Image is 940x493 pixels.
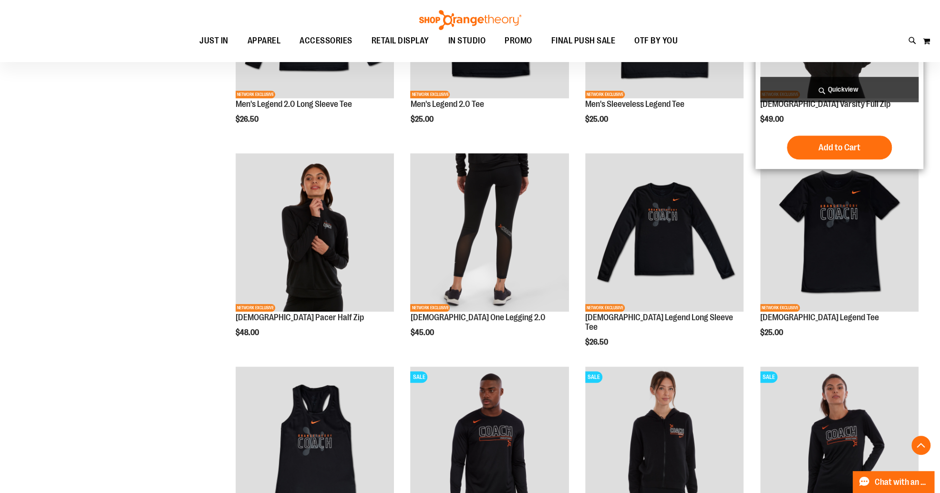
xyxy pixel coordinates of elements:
a: ACCESSORIES [290,30,362,52]
a: Men's Legend 2.0 Long Sleeve Tee [236,99,352,109]
img: OTF Ladies Coach FA23 Pacer Half Zip - Black primary image [236,153,394,312]
span: $48.00 [236,328,260,337]
span: NETWORK EXCLUSIVE [585,91,625,98]
a: Quickview [760,77,919,102]
span: $45.00 [410,328,435,337]
a: JUST IN [190,30,238,52]
a: IN STUDIO [439,30,496,52]
a: [DEMOGRAPHIC_DATA] Legend Tee [760,313,879,322]
div: product [231,148,399,361]
a: PROMO [495,30,542,52]
span: $25.00 [585,115,609,124]
span: NETWORK EXCLUSIVE [410,91,450,98]
span: $49.00 [760,115,785,124]
a: OTF BY YOU [625,30,687,52]
span: RETAIL DISPLAY [372,30,429,52]
a: [DEMOGRAPHIC_DATA] Pacer Half Zip [236,313,364,322]
span: APPAREL [248,30,281,52]
span: Add to Cart [818,142,860,153]
span: FINAL PUSH SALE [551,30,616,52]
a: [DEMOGRAPHIC_DATA] Varsity Full Zip [760,99,890,109]
a: OTF Ladies Coach FA23 One Legging 2.0 - Black primary imageNETWORK EXCLUSIVE [410,153,568,313]
img: OTF Ladies Coach FA23 Legend SS Tee - Black primary image [760,153,919,312]
span: SALE [410,371,427,383]
div: product [755,148,923,361]
span: ACCESSORIES [300,30,352,52]
span: JUST IN [199,30,228,52]
span: NETWORK EXCLUSIVE [585,304,625,312]
span: $26.50 [236,115,260,124]
span: IN STUDIO [448,30,486,52]
img: OTF Ladies Coach FA23 One Legging 2.0 - Black primary image [410,153,568,312]
img: OTF Ladies Coach FA23 Legend LS Tee - Black primary image [585,153,744,312]
span: SALE [585,371,602,383]
a: FINAL PUSH SALE [542,30,625,52]
button: Chat with an Expert [853,471,935,493]
div: product [405,148,573,361]
span: OTF BY YOU [634,30,678,52]
button: Add to Cart [787,136,892,159]
span: NETWORK EXCLUSIVE [410,304,450,312]
button: Back To Top [911,436,930,455]
span: NETWORK EXCLUSIVE [236,91,275,98]
a: [DEMOGRAPHIC_DATA] One Legging 2.0 [410,313,545,322]
span: Chat with an Expert [875,478,929,487]
span: SALE [760,371,777,383]
a: [DEMOGRAPHIC_DATA] Legend Long Sleeve Tee [585,313,733,332]
span: PROMO [505,30,532,52]
a: Men's Sleeveless Legend Tee [585,99,684,109]
img: Shop Orangetheory [418,10,523,30]
span: NETWORK EXCLUSIVE [236,304,275,312]
a: APPAREL [238,30,290,52]
a: OTF Ladies Coach FA23 Legend LS Tee - Black primary imageNETWORK EXCLUSIVE [585,153,744,313]
span: $25.00 [760,328,785,337]
a: OTF Ladies Coach FA23 Legend SS Tee - Black primary imageNETWORK EXCLUSIVE [760,153,919,313]
div: product [580,148,748,371]
span: $26.50 [585,338,609,346]
span: NETWORK EXCLUSIVE [760,304,800,312]
a: OTF Ladies Coach FA23 Pacer Half Zip - Black primary imageNETWORK EXCLUSIVE [236,153,394,313]
a: RETAIL DISPLAY [362,30,439,52]
a: Men's Legend 2.0 Tee [410,99,484,109]
span: $25.00 [410,115,434,124]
